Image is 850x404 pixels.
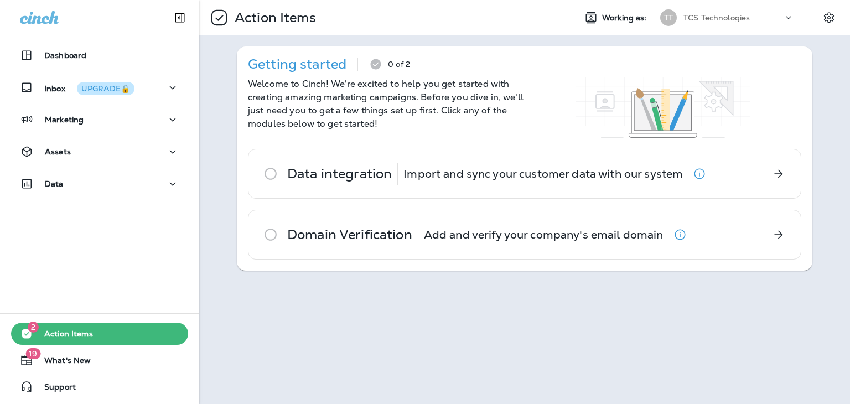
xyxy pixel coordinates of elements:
[45,147,71,156] p: Assets
[33,356,91,369] span: What's New
[403,169,683,178] p: Import and sync your customer data with our system
[11,141,188,163] button: Assets
[660,9,677,26] div: TT
[11,376,188,398] button: Support
[248,60,346,69] p: Getting started
[11,108,188,131] button: Marketing
[11,173,188,195] button: Data
[44,51,86,60] p: Dashboard
[11,349,188,371] button: 19What's New
[11,44,188,66] button: Dashboard
[28,322,39,333] span: 2
[44,82,134,94] p: Inbox
[25,348,40,359] span: 19
[602,13,649,23] span: Working as:
[388,60,410,69] p: 0 of 2
[248,77,525,131] p: Welcome to Cinch! We're excited to help you get started with creating amazing marketing campaigns...
[287,230,412,239] p: Domain Verification
[81,85,130,92] div: UPGRADE🔒
[77,82,134,95] button: UPGRADE🔒
[683,13,750,22] p: TCS Technologies
[819,8,839,28] button: Settings
[11,76,188,99] button: InboxUPGRADE🔒
[768,163,790,185] button: Get Started
[33,382,76,396] span: Support
[45,179,64,188] p: Data
[11,323,188,345] button: 2Action Items
[45,115,84,124] p: Marketing
[164,7,195,29] button: Collapse Sidebar
[768,224,790,246] button: Get Started
[230,9,316,26] p: Action Items
[33,329,93,343] span: Action Items
[287,169,392,178] p: Data integration
[424,230,664,239] p: Add and verify your company's email domain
